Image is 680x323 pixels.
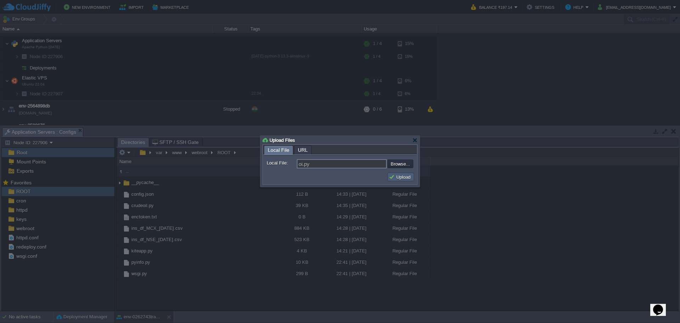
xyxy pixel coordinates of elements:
[268,146,289,155] span: Local File
[267,159,296,167] label: Local File:
[650,295,673,316] iframe: chat widget
[270,138,295,143] span: Upload Files
[298,146,308,154] span: URL
[389,174,413,180] button: Upload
